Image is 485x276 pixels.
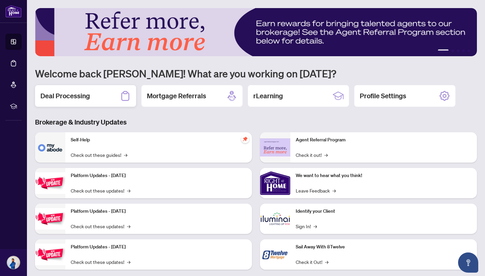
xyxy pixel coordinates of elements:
[296,243,472,251] p: Sail Away With 8Twelve
[314,222,317,230] span: →
[296,208,472,215] p: Identify your Client
[71,258,130,266] a: Check out these updates!→
[296,258,328,266] a: Check it Out!→
[462,49,465,52] button: 4
[260,239,290,270] img: Sail Away With 8Twelve
[71,151,127,159] a: Check out these guides!→
[241,135,249,143] span: pushpin
[71,222,130,230] a: Check out these updates!→
[71,172,247,179] p: Platform Updates - [DATE]
[35,117,477,127] h3: Brokerage & Industry Updates
[296,172,472,179] p: We want to hear what you think!
[5,5,22,18] img: logo
[71,136,247,144] p: Self-Help
[260,168,290,198] img: We want to hear what you think!
[360,91,406,101] h2: Profile Settings
[438,49,449,52] button: 1
[71,187,130,194] a: Check out these updates!→
[127,222,130,230] span: →
[332,187,336,194] span: →
[296,187,336,194] a: Leave Feedback→
[35,244,65,265] img: Platform Updates - June 23, 2025
[40,91,90,101] h2: Deal Processing
[124,151,127,159] span: →
[35,132,65,163] img: Self-Help
[260,204,290,234] img: Identify your Client
[7,256,20,269] img: Profile Icon
[457,49,459,52] button: 3
[35,67,477,80] h1: Welcome back [PERSON_NAME]! What are you working on [DATE]?
[296,151,328,159] a: Check it out!→
[127,258,130,266] span: →
[253,91,283,101] h2: rLearning
[324,151,328,159] span: →
[451,49,454,52] button: 2
[35,172,65,194] img: Platform Updates - July 21, 2025
[325,258,328,266] span: →
[147,91,206,101] h2: Mortgage Referrals
[467,49,470,52] button: 5
[71,243,247,251] p: Platform Updates - [DATE]
[127,187,130,194] span: →
[35,208,65,229] img: Platform Updates - July 8, 2025
[458,252,478,273] button: Open asap
[35,8,477,56] img: Slide 0
[260,138,290,157] img: Agent Referral Program
[71,208,247,215] p: Platform Updates - [DATE]
[296,136,472,144] p: Agent Referral Program
[296,222,317,230] a: Sign In!→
